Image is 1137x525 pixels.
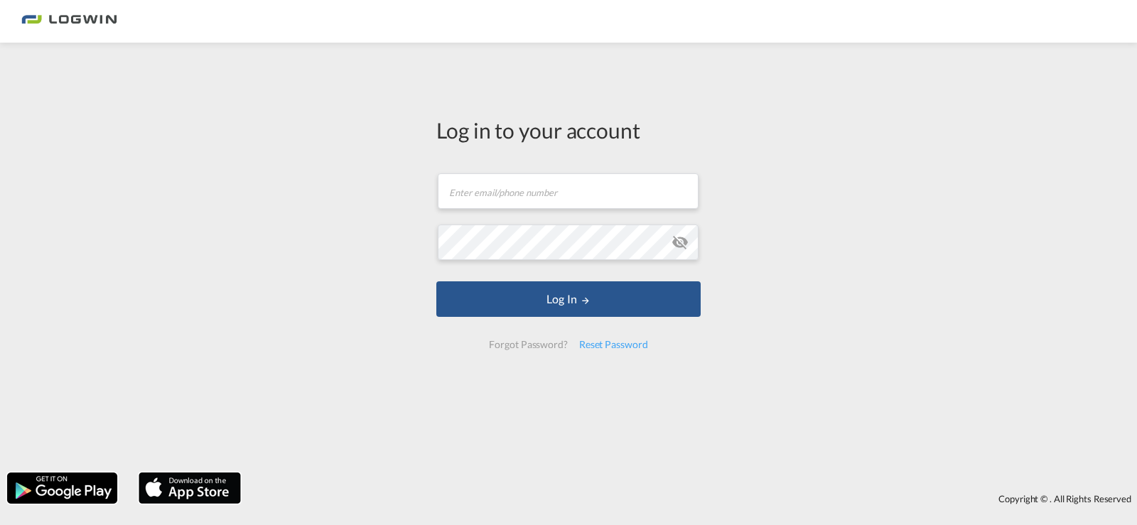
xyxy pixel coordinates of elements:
md-icon: icon-eye-off [672,234,689,251]
img: bc73a0e0d8c111efacd525e4c8ad7d32.png [21,6,117,38]
input: Enter email/phone number [438,173,699,209]
div: Log in to your account [436,115,701,145]
div: Forgot Password? [483,332,573,357]
div: Reset Password [573,332,654,357]
button: LOGIN [436,281,701,317]
img: google.png [6,471,119,505]
div: Copyright © . All Rights Reserved [248,487,1137,511]
img: apple.png [137,471,242,505]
